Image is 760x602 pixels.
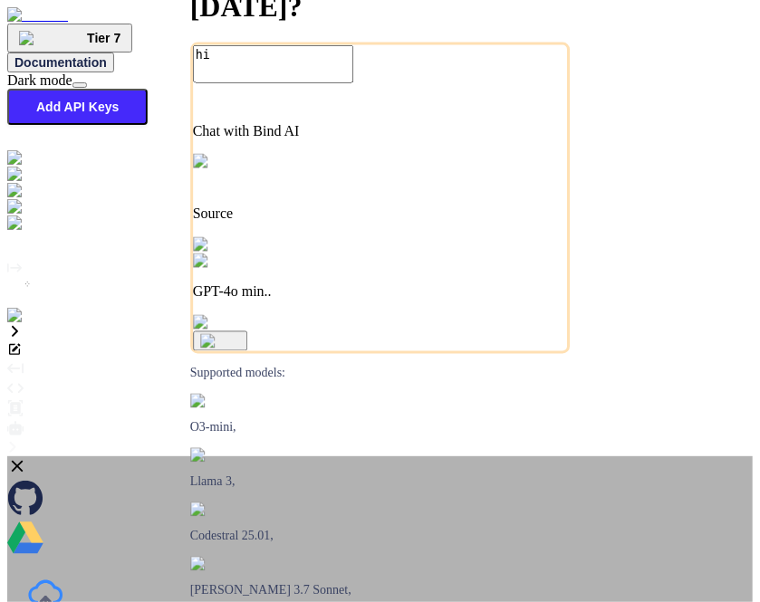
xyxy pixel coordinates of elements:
button: premiumTier 7 [7,24,132,53]
img: icon [200,334,241,349]
img: cloudideIcon [7,215,98,232]
img: Llama2 [190,448,244,463]
span: Documentation [14,55,107,70]
button: Documentation [7,53,114,72]
button: Add API Keys [7,89,148,125]
img: Bind AI [7,7,68,24]
span: Dark mode [7,72,72,88]
img: claude [190,557,238,571]
p: Supported models: [190,367,571,381]
img: settings [7,308,66,324]
img: premium [19,31,87,45]
img: Mistral-AI [190,502,259,517]
span: Tier 7 [87,31,120,45]
textarea: hi [193,45,353,83]
img: Pick Models [193,237,280,253]
img: githubDark [7,199,88,215]
p: Source [193,206,568,223]
p: GPT-4o min.. [193,284,568,301]
p: [PERSON_NAME] 3.7 Sonnet, [190,584,571,598]
img: darkAi-studio [7,167,102,183]
p: Llama 3, [190,475,571,490]
img: GPT-4o mini [193,253,283,270]
p: Codestral 25.01, [190,530,571,544]
img: Pick Tools [193,154,268,170]
img: darkChat [7,150,75,167]
img: GPT-4 [190,394,238,408]
img: attachment [193,315,271,331]
p: Chat with Bind AI [193,123,568,139]
p: O3-mini, [190,421,571,435]
img: darkChat [7,183,75,199]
